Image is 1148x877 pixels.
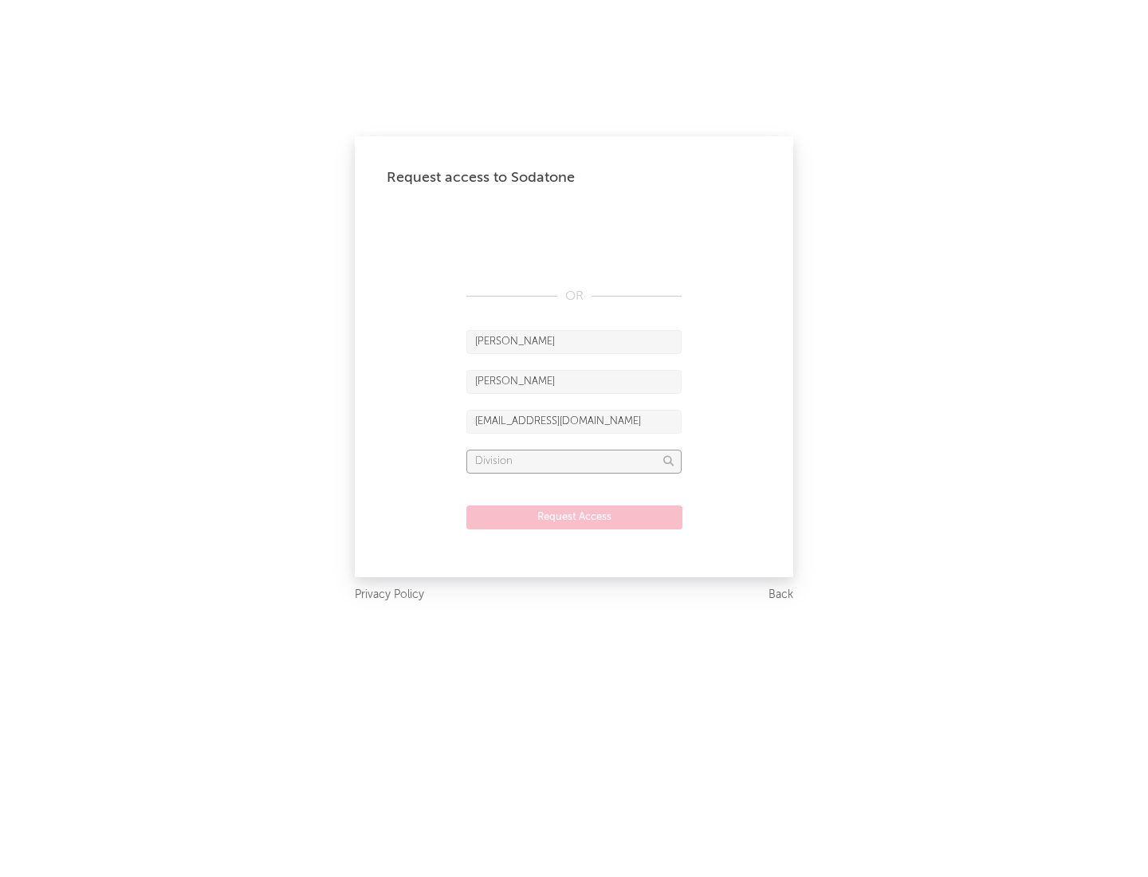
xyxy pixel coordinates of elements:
div: OR [466,287,682,306]
input: Email [466,410,682,434]
button: Request Access [466,505,682,529]
a: Privacy Policy [355,585,424,605]
input: First Name [466,330,682,354]
input: Division [466,450,682,474]
a: Back [769,585,793,605]
div: Request access to Sodatone [387,168,761,187]
input: Last Name [466,370,682,394]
